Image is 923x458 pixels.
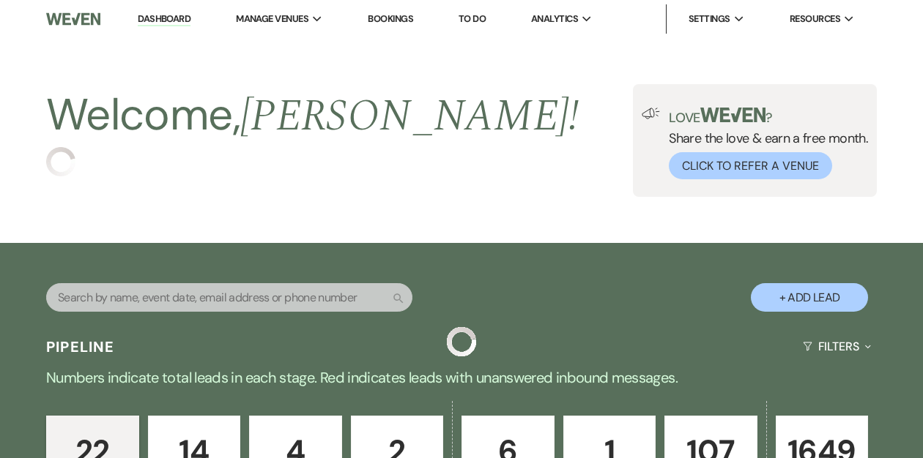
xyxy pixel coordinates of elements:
[669,152,832,179] button: Click to Refer a Venue
[138,12,190,26] a: Dashboard
[46,337,115,357] h3: Pipeline
[240,83,579,150] span: [PERSON_NAME] !
[790,12,840,26] span: Resources
[236,12,308,26] span: Manage Venues
[660,108,868,179] div: Share the love & earn a free month.
[46,147,75,176] img: loading spinner
[642,108,660,119] img: loud-speaker-illustration.svg
[447,327,476,356] img: loading spinner
[797,327,877,366] button: Filters
[700,108,766,122] img: weven-logo-green.svg
[368,12,413,25] a: Bookings
[669,108,868,124] p: Love ?
[46,4,100,34] img: Weven Logo
[751,283,868,312] button: + Add Lead
[459,12,486,25] a: To Do
[689,12,730,26] span: Settings
[46,84,579,147] h2: Welcome,
[531,12,578,26] span: Analytics
[46,283,412,312] input: Search by name, event date, email address or phone number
